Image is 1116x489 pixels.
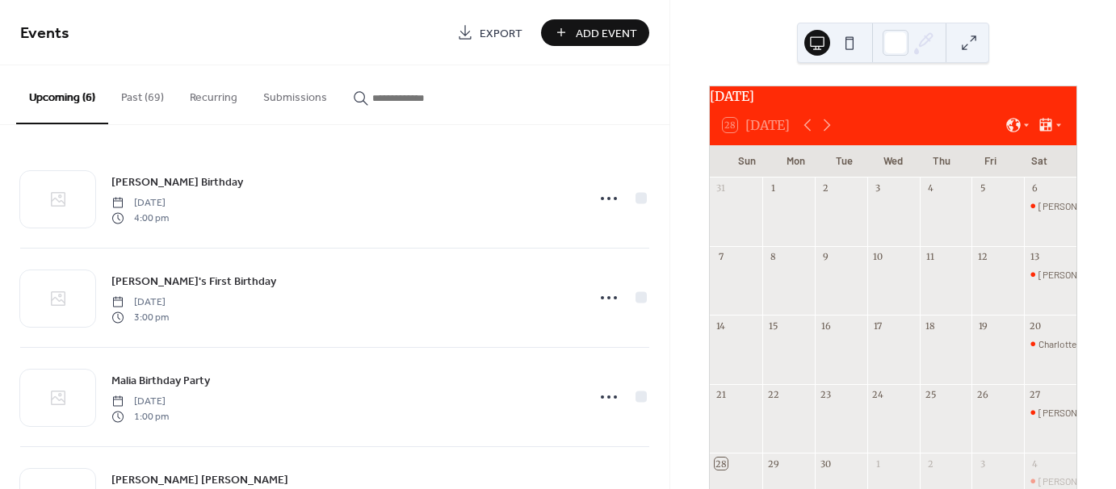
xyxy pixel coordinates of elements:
a: [PERSON_NAME] Birthday [111,173,243,191]
div: 28 [715,458,727,470]
a: [PERSON_NAME] [PERSON_NAME] [111,470,288,489]
button: Past (69) [108,65,177,123]
div: 31 [715,182,727,194]
span: [DATE] [111,196,169,211]
span: Add Event [576,25,637,42]
span: 4:00 pm [111,211,169,225]
div: 13 [1029,251,1041,263]
span: [PERSON_NAME]'s First Birthday [111,274,276,290]
span: [DATE] [111,295,169,310]
div: 7 [715,251,727,263]
div: Wed [869,145,917,178]
div: 22 [767,389,779,401]
span: Malia Birthday Party [111,373,210,390]
button: Submissions [250,65,340,123]
div: 19 [976,320,988,332]
div: 27 [1029,389,1041,401]
div: 11 [925,251,937,263]
div: 1 [872,458,884,470]
div: Eli Birthday Party [1024,268,1076,282]
span: [PERSON_NAME] [PERSON_NAME] [111,472,288,489]
span: 3:00 pm [111,310,169,324]
div: 17 [872,320,884,332]
span: [DATE] [111,395,169,409]
div: 30 [820,458,832,470]
a: Export [445,19,535,46]
div: 20 [1029,320,1041,332]
button: Recurring [177,65,250,123]
span: Events [20,18,69,49]
div: 14 [715,320,727,332]
div: Thu [917,145,966,178]
a: [PERSON_NAME]'s First Birthday [111,272,276,290]
div: 1 [767,182,779,194]
div: 6 [1029,182,1041,194]
div: 16 [820,320,832,332]
div: Tue [820,145,869,178]
div: 23 [820,389,832,401]
span: [PERSON_NAME] Birthday [111,174,243,191]
div: 29 [767,458,779,470]
div: 24 [872,389,884,401]
span: Export [480,25,522,42]
div: Mon [771,145,820,178]
div: 12 [976,251,988,263]
div: [DATE] [710,86,1076,106]
div: Kayson Birthday [1024,474,1076,488]
div: 21 [715,389,727,401]
div: 4 [925,182,937,194]
div: 25 [925,389,937,401]
div: 18 [925,320,937,332]
div: 9 [820,251,832,263]
div: 5 [976,182,988,194]
div: 15 [767,320,779,332]
div: Charlotte Birthday Party [1024,337,1076,351]
a: Malia Birthday Party [111,371,210,390]
button: Add Event [541,19,649,46]
div: 26 [976,389,988,401]
span: 1:00 pm [111,409,169,424]
div: 4 [1029,458,1041,470]
div: Leila Birthday Party [1024,406,1076,420]
div: 10 [872,251,884,263]
div: 3 [872,182,884,194]
div: 2 [925,458,937,470]
div: Sun [723,145,771,178]
button: Upcoming (6) [16,65,108,124]
div: Sat [1015,145,1064,178]
div: Kaston & River Birthday Party [1024,199,1076,213]
div: 8 [767,251,779,263]
div: Fri [966,145,1014,178]
div: 2 [820,182,832,194]
div: 3 [976,458,988,470]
